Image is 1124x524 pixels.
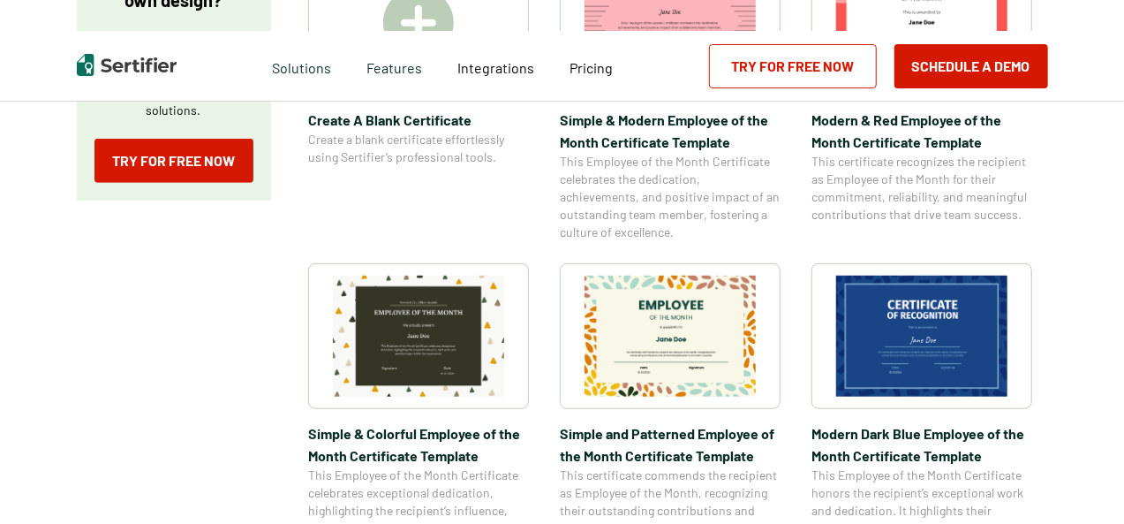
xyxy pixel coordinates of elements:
[560,109,781,153] span: Simple & Modern Employee of the Month Certificate Template
[457,59,534,76] span: Integrations
[333,276,504,397] img: Simple & Colorful Employee of the Month Certificate Template
[94,139,253,183] a: Try for Free Now
[560,422,781,467] span: Simple and Patterned Employee of the Month Certificate Template
[570,55,613,77] a: Pricing
[811,153,1032,224] span: This certificate recognizes the recipient as Employee of the Month for their commitment, reliabil...
[308,422,529,467] span: Simple & Colorful Employee of the Month Certificate Template
[894,44,1048,88] button: Schedule a Demo
[570,59,613,76] span: Pricing
[77,54,177,76] img: Sertifier | Digital Credentialing Platform
[585,276,756,397] img: Simple and Patterned Employee of the Month Certificate Template
[811,109,1032,153] span: Modern & Red Employee of the Month Certificate Template
[811,422,1032,467] span: Modern Dark Blue Employee of the Month Certificate Template
[366,55,422,77] span: Features
[308,131,529,166] span: Create a blank certificate effortlessly using Sertifier’s professional tools.
[709,44,877,88] a: Try for Free Now
[560,153,781,241] span: This Employee of the Month Certificate celebrates the dedication, achievements, and positive impa...
[272,55,331,77] span: Solutions
[308,109,529,131] span: Create A Blank Certificate
[836,276,1007,397] img: Modern Dark Blue Employee of the Month Certificate Template
[457,55,534,77] a: Integrations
